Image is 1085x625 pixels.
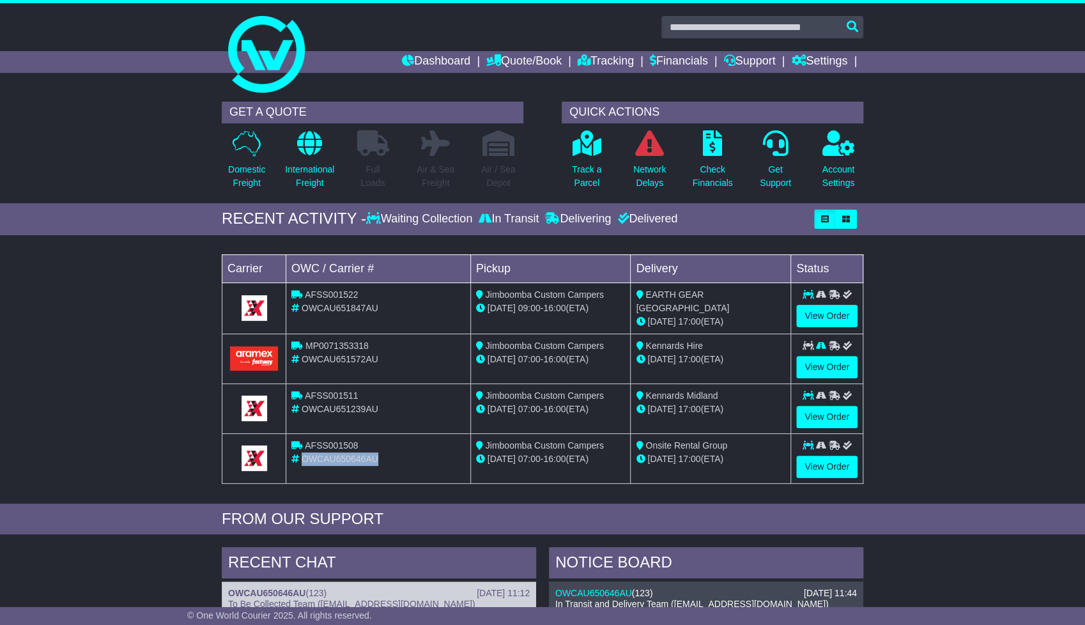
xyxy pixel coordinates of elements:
[633,163,666,190] p: Network Delays
[230,346,278,370] img: Aramex.png
[222,254,286,282] td: Carrier
[305,440,358,451] span: AFSS001508
[678,354,700,364] span: 17:00
[647,316,675,327] span: [DATE]
[636,403,785,416] div: (ETA)
[791,254,863,282] td: Status
[647,354,675,364] span: [DATE]
[488,454,516,464] span: [DATE]
[228,588,305,598] a: OWCAU650646AU
[417,163,454,190] p: Air & Sea Freight
[562,102,863,123] div: QUICK ACTIONS
[302,404,378,414] span: OWCAU651239AU
[578,51,634,73] a: Tracking
[302,454,378,464] span: OWCAU650646AU
[822,163,855,190] p: Account Settings
[678,454,700,464] span: 17:00
[305,289,358,300] span: AFSS001522
[650,51,708,73] a: Financials
[481,163,516,190] p: Air / Sea Depot
[305,341,369,351] span: MP0071353318
[555,599,829,609] span: In Transit and Delivery Team ([EMAIL_ADDRESS][DOMAIN_NAME])
[486,51,562,73] a: Quote/Book
[222,102,523,123] div: GET A QUOTE
[476,353,626,366] div: - (ETA)
[555,588,857,599] div: ( )
[518,454,541,464] span: 07:00
[555,588,632,598] a: OWCAU650646AU
[518,404,541,414] span: 07:00
[645,440,727,451] span: Onsite Rental Group
[614,212,677,226] div: Delivered
[796,406,858,428] a: View Order
[796,356,858,378] a: View Order
[678,316,700,327] span: 17:00
[228,599,475,609] span: To Be Collected Team ([EMAIL_ADDRESS][DOMAIN_NAME])
[228,588,530,599] div: ( )
[645,341,703,351] span: Kennards Hire
[631,254,791,282] td: Delivery
[518,303,541,313] span: 09:00
[284,130,335,197] a: InternationalFreight
[302,354,378,364] span: OWCAU651572AU
[724,51,776,73] a: Support
[759,130,792,197] a: GetSupport
[678,404,700,414] span: 17:00
[645,390,718,401] span: Kennards Midland
[636,353,785,366] div: (ETA)
[571,130,602,197] a: Track aParcel
[647,404,675,414] span: [DATE]
[647,454,675,464] span: [DATE]
[402,51,470,73] a: Dashboard
[543,404,566,414] span: 16:00
[309,588,323,598] span: 123
[543,303,566,313] span: 16:00
[636,289,729,313] span: EARTH GEAR [GEOGRAPHIC_DATA]
[791,51,847,73] a: Settings
[366,212,475,226] div: Waiting Collection
[470,254,631,282] td: Pickup
[242,396,267,421] img: GetCarrierServiceLogo
[227,130,266,197] a: DomesticFreight
[636,452,785,466] div: (ETA)
[543,354,566,364] span: 16:00
[477,588,530,599] div: [DATE] 11:12
[285,163,334,190] p: International Freight
[486,341,604,351] span: Jimboomba Custom Campers
[305,390,358,401] span: AFSS001511
[228,163,265,190] p: Domestic Freight
[543,454,566,464] span: 16:00
[796,305,858,327] a: View Order
[488,303,516,313] span: [DATE]
[242,445,267,471] img: GetCarrierServiceLogo
[476,302,626,315] div: - (ETA)
[242,295,267,321] img: GetCarrierServiceLogo
[476,403,626,416] div: - (ETA)
[760,163,791,190] p: Get Support
[635,588,650,598] span: 123
[488,354,516,364] span: [DATE]
[518,354,541,364] span: 07:00
[357,163,389,190] p: Full Loads
[286,254,471,282] td: OWC / Carrier #
[692,130,734,197] a: CheckFinancials
[796,456,858,478] a: View Order
[486,289,604,300] span: Jimboomba Custom Campers
[633,130,666,197] a: NetworkDelays
[222,510,863,529] div: FROM OUR SUPPORT
[222,210,366,228] div: RECENT ACTIVITY -
[636,315,785,328] div: (ETA)
[549,547,863,582] div: NOTICE BOARD
[222,547,536,582] div: RECENT CHAT
[542,212,614,226] div: Delivering
[476,452,626,466] div: - (ETA)
[488,404,516,414] span: [DATE]
[302,303,378,313] span: OWCAU651847AU
[804,588,857,599] div: [DATE] 11:44
[822,130,856,197] a: AccountSettings
[187,610,372,621] span: © One World Courier 2025. All rights reserved.
[486,440,604,451] span: Jimboomba Custom Campers
[572,163,601,190] p: Track a Parcel
[693,163,733,190] p: Check Financials
[486,390,604,401] span: Jimboomba Custom Campers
